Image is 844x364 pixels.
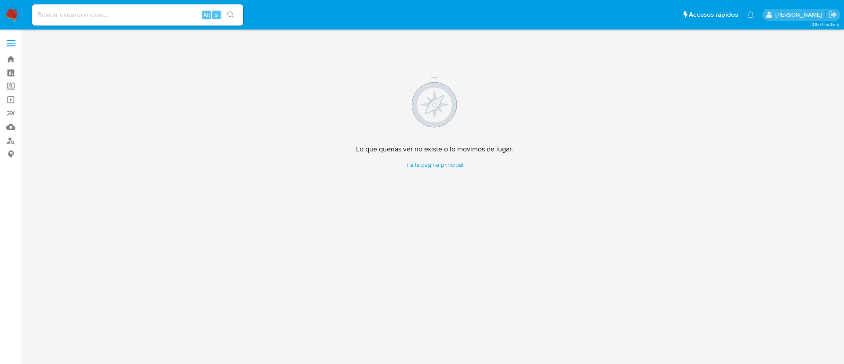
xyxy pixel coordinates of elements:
span: Accesos rápidos [689,10,738,19]
input: Buscar usuario o caso... [32,9,243,21]
p: alicia.aldreteperez@mercadolibre.com.mx [775,11,825,19]
span: Alt [203,11,210,19]
h4: Lo que querías ver no existe o lo movimos de lugar. [356,145,513,154]
a: Salir [828,10,837,19]
button: search-icon [222,9,240,21]
a: Ir a la página principal [356,161,513,169]
a: Notificaciones [747,11,754,18]
span: s [215,11,218,19]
